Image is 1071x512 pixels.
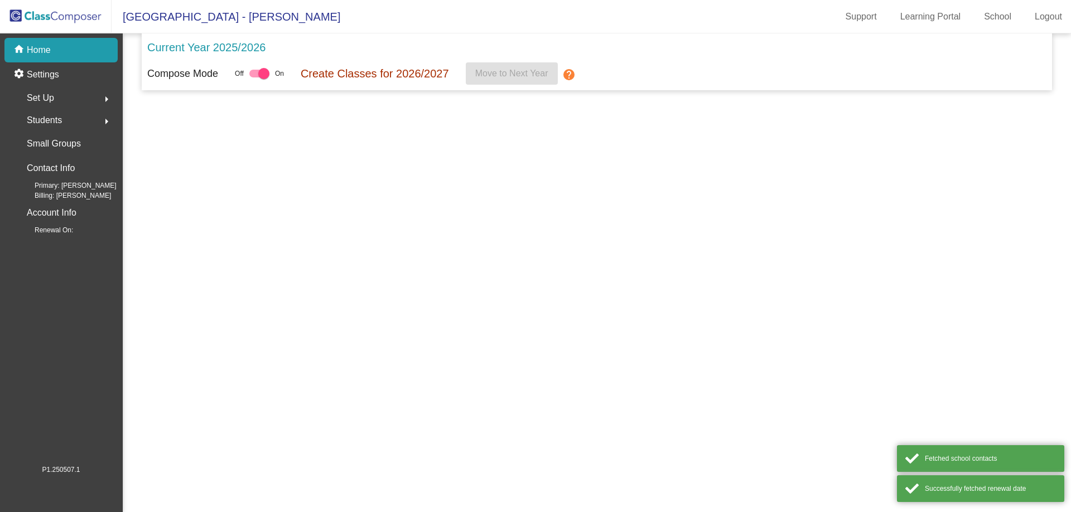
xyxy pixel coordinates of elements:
[17,225,73,235] span: Renewal On:
[17,181,117,191] span: Primary: [PERSON_NAME]
[475,69,548,78] span: Move to Next Year
[275,69,284,79] span: On
[1026,8,1071,26] a: Logout
[147,39,266,56] p: Current Year 2025/2026
[13,68,27,81] mat-icon: settings
[27,136,81,152] p: Small Groups
[562,68,576,81] mat-icon: help
[301,65,449,82] p: Create Classes for 2026/2027
[27,113,62,128] span: Students
[27,43,51,57] p: Home
[27,160,75,176] p: Contact Info
[100,92,113,106] mat-icon: arrow_right
[147,66,218,81] p: Compose Mode
[466,62,558,85] button: Move to Next Year
[925,454,1056,464] div: Fetched school contacts
[27,90,54,106] span: Set Up
[27,205,76,221] p: Account Info
[13,43,27,57] mat-icon: home
[837,8,886,26] a: Support
[925,484,1056,494] div: Successfully fetched renewal date
[100,115,113,128] mat-icon: arrow_right
[235,69,244,79] span: Off
[112,8,340,26] span: [GEOGRAPHIC_DATA] - [PERSON_NAME]
[975,8,1020,26] a: School
[891,8,970,26] a: Learning Portal
[17,191,111,201] span: Billing: [PERSON_NAME]
[27,68,59,81] p: Settings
